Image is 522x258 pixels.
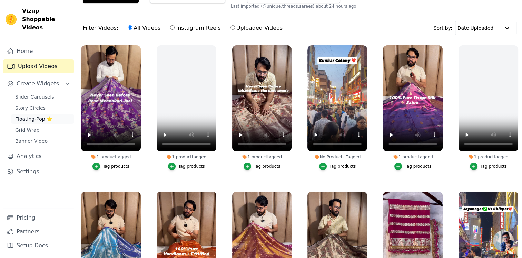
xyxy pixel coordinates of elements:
[128,25,132,30] input: All Videos
[81,154,141,160] div: 1 product tagged
[3,149,74,163] a: Analytics
[480,164,507,169] div: Tag products
[15,104,46,111] span: Story Circles
[394,163,431,170] button: Tag products
[22,7,71,32] span: Vizup Shoppable Videos
[11,103,74,113] a: Story Circles
[434,21,517,35] div: Sort by:
[127,24,161,33] label: All Videos
[15,138,48,145] span: Banner Video
[3,225,74,239] a: Partners
[470,163,507,170] button: Tag products
[3,165,74,178] a: Settings
[11,114,74,124] a: Floating-Pop ⭐
[230,24,283,33] label: Uploaded Videos
[230,25,235,30] input: Uploaded Videos
[83,20,286,36] div: Filter Videos:
[11,125,74,135] a: Grid Wrap
[92,163,129,170] button: Tag products
[307,154,367,160] div: No Products Tagged
[15,93,54,100] span: Slider Carousels
[254,164,280,169] div: Tag products
[3,77,74,91] button: Create Widgets
[329,164,356,169] div: Tag products
[6,14,17,25] img: Vizup
[168,163,205,170] button: Tag products
[493,230,514,251] div: Open chat
[459,154,518,160] div: 1 product tagged
[319,163,356,170] button: Tag products
[3,44,74,58] a: Home
[170,25,175,30] input: Instagram Reels
[103,164,129,169] div: Tag products
[170,24,221,33] label: Instagram Reels
[3,239,74,252] a: Setup Docs
[383,154,443,160] div: 1 product tagged
[157,154,216,160] div: 1 product tagged
[232,154,292,160] div: 1 product tagged
[15,127,39,133] span: Grid Wrap
[231,3,356,9] span: Last imported (@ unique.threads.sarees ): about 24 hours ago
[178,164,205,169] div: Tag products
[11,136,74,146] a: Banner Video
[3,59,74,73] a: Upload Videos
[244,163,280,170] button: Tag products
[405,164,431,169] div: Tag products
[15,116,52,122] span: Floating-Pop ⭐
[3,211,74,225] a: Pricing
[17,80,59,88] span: Create Widgets
[11,92,74,102] a: Slider Carousels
